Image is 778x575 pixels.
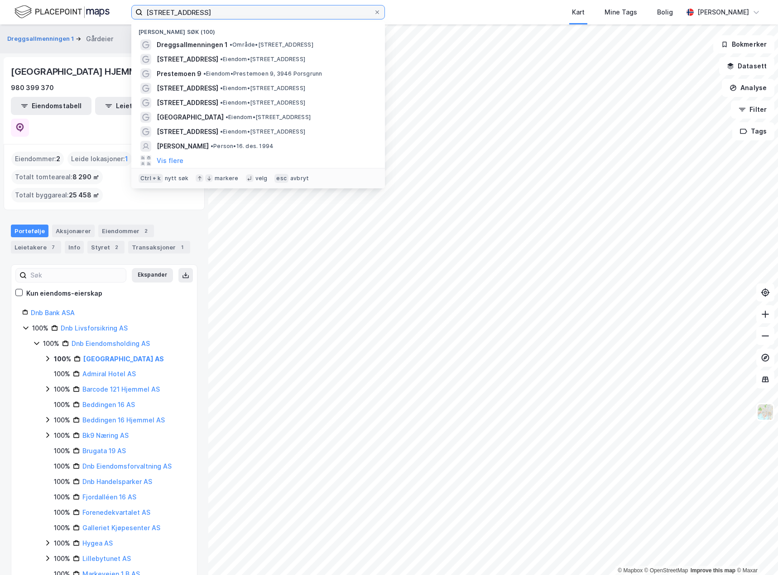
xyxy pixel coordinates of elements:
[56,153,60,164] span: 2
[54,553,70,564] div: 100%
[54,354,71,364] div: 100%
[713,35,774,53] button: Bokmerker
[157,39,228,50] span: Dreggsallmenningen 1
[732,122,774,140] button: Tags
[54,476,70,487] div: 100%
[54,492,70,503] div: 100%
[220,85,305,92] span: Eiendom • [STREET_ADDRESS]
[54,399,70,410] div: 100%
[132,268,173,283] button: Ekspander
[98,225,154,237] div: Eiendommer
[157,126,218,137] span: [STREET_ADDRESS]
[157,54,218,65] span: [STREET_ADDRESS]
[72,340,150,347] a: Dnb Eiendomsholding AS
[157,83,218,94] span: [STREET_ADDRESS]
[83,355,164,363] a: [GEOGRAPHIC_DATA] AS
[54,507,70,518] div: 100%
[203,70,322,77] span: Eiendom • Prestemoen 9, 3946 Porsgrunn
[48,243,58,252] div: 7
[14,4,110,20] img: logo.f888ab2527a4732fd821a326f86c7f29.svg
[220,85,223,91] span: •
[691,567,735,574] a: Improve this map
[31,309,75,316] a: Dnb Bank ASA
[226,114,228,120] span: •
[54,384,70,395] div: 100%
[54,446,70,456] div: 100%
[178,243,187,252] div: 1
[11,97,91,115] button: Eiendomstabell
[220,128,305,135] span: Eiendom • [STREET_ADDRESS]
[657,7,673,18] div: Bolig
[54,430,70,441] div: 100%
[220,128,223,135] span: •
[82,508,150,516] a: Forenedekvartalet AS
[82,493,136,501] a: Fjordalléen 16 AS
[67,152,132,166] div: Leide lokasjoner :
[82,385,160,393] a: Barcode 121 Hjemmel AS
[211,143,274,150] span: Person • 16. des. 1994
[87,241,125,254] div: Styret
[43,338,59,349] div: 100%
[54,369,70,379] div: 100%
[719,57,774,75] button: Datasett
[141,226,150,235] div: 2
[215,175,238,182] div: markere
[11,188,103,202] div: Totalt byggareal :
[82,462,172,470] a: Dnb Eiendomsforvaltning AS
[220,99,223,106] span: •
[54,522,70,533] div: 100%
[157,141,209,152] span: [PERSON_NAME]
[11,82,54,93] div: 980 399 370
[157,112,224,123] span: [GEOGRAPHIC_DATA]
[82,478,152,485] a: Dnb Handelsparker AS
[697,7,749,18] div: [PERSON_NAME]
[26,288,102,299] div: Kun eiendoms-eierskap
[220,56,305,63] span: Eiendom • [STREET_ADDRESS]
[211,143,213,149] span: •
[131,21,385,38] div: [PERSON_NAME] søk (100)
[11,170,103,184] div: Totalt tomteareal :
[82,401,135,408] a: Beddingen 16 AS
[82,524,160,532] a: Galleriet Kjøpesenter AS
[157,155,183,166] button: Vis flere
[11,64,163,79] div: [GEOGRAPHIC_DATA] HJEMMEL AS
[220,56,223,62] span: •
[11,152,64,166] div: Eiendommer :
[274,174,288,183] div: esc
[733,532,778,575] iframe: Chat Widget
[644,567,688,574] a: OpenStreetMap
[82,447,126,455] a: Brugata 19 AS
[165,175,189,182] div: nytt søk
[226,114,311,121] span: Eiendom • [STREET_ADDRESS]
[733,532,778,575] div: Kontrollprogram for chat
[757,403,774,421] img: Z
[618,567,643,574] a: Mapbox
[72,172,99,182] span: 8 290 ㎡
[82,370,136,378] a: Admiral Hotel AS
[32,323,48,334] div: 100%
[112,243,121,252] div: 2
[82,555,131,562] a: Lillebytunet AS
[125,153,128,164] span: 1
[203,70,206,77] span: •
[86,34,113,44] div: Gårdeier
[255,175,268,182] div: velg
[82,539,113,547] a: Hygea AS
[157,97,218,108] span: [STREET_ADDRESS]
[722,79,774,97] button: Analyse
[128,241,190,254] div: Transaksjoner
[605,7,637,18] div: Mine Tags
[95,97,176,115] button: Leietakertabell
[290,175,309,182] div: avbryt
[230,41,232,48] span: •
[7,34,76,43] button: Dreggsallmenningen 1
[572,7,585,18] div: Kart
[54,461,70,472] div: 100%
[54,538,70,549] div: 100%
[143,5,374,19] input: Søk på adresse, matrikkel, gårdeiere, leietakere eller personer
[731,101,774,119] button: Filter
[11,241,61,254] div: Leietakere
[65,241,84,254] div: Info
[61,324,128,332] a: Dnb Livsforsikring AS
[52,225,95,237] div: Aksjonærer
